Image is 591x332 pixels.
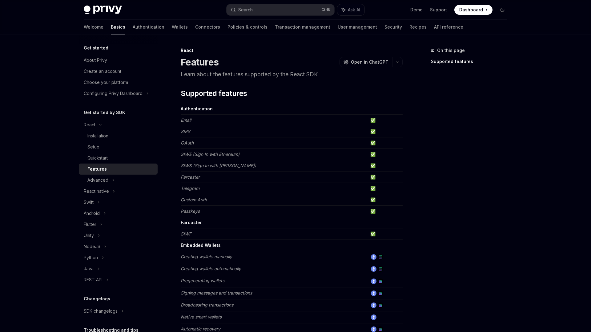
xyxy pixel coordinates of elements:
em: SIWE (Sign In with Ethereum) [181,152,239,157]
img: ethereum.png [371,326,376,332]
em: Custom Auth [181,197,207,202]
em: Pregenerating wallets [181,278,224,283]
em: Signing messages and transactions [181,290,252,295]
img: ethereum.png [371,314,376,320]
em: Passkeys [181,208,200,214]
a: Security [384,20,402,34]
td: ✅ [368,149,403,160]
img: dark logo [84,6,122,14]
div: React native [84,188,109,195]
a: Features [79,164,158,175]
span: Open in ChatGPT [351,59,388,65]
div: About Privy [84,57,107,64]
div: React [84,121,95,128]
div: Create an account [84,68,121,75]
em: SIWF [181,231,191,236]
img: solana.png [378,254,383,260]
strong: Authentication [181,106,213,111]
em: Creating wallets manually [181,254,232,259]
a: Quickstart [79,152,158,164]
button: Open in ChatGPT [340,57,392,67]
a: Create an account [79,66,158,77]
img: ethereum.png [371,302,376,308]
em: OAuth [181,140,194,145]
div: Setup [87,143,99,151]
div: React [181,47,403,53]
div: REST API [84,276,103,283]
img: ethereum.png [371,279,376,284]
a: API reference [434,20,463,34]
td: ✅ [368,194,403,206]
a: Transaction management [275,20,330,34]
a: Installation [79,130,158,141]
button: Toggle dark mode [497,5,507,15]
a: About Privy [79,55,158,66]
td: ✅ [368,115,403,126]
strong: Farcaster [181,220,202,225]
h1: Features [181,57,219,68]
h5: Changelogs [84,295,110,302]
a: Demo [410,7,423,13]
div: Features [87,165,107,173]
em: Broadcasting transactions [181,302,233,307]
img: solana.png [378,266,383,272]
a: Wallets [172,20,188,34]
div: Python [84,254,98,261]
a: Dashboard [454,5,492,15]
img: ethereum.png [371,254,376,260]
span: Ctrl K [321,7,331,12]
a: Authentication [133,20,164,34]
td: ✅ [368,183,403,194]
a: Recipes [409,20,427,34]
div: NodeJS [84,243,100,250]
img: solana.png [378,326,383,332]
div: Search... [238,6,255,14]
a: Support [430,7,447,13]
div: Flutter [84,221,96,228]
em: Automatic recovery [181,326,220,331]
div: Java [84,265,94,272]
img: ethereum.png [371,290,376,296]
img: ethereum.png [371,266,376,272]
em: Creating wallets automatically [181,266,241,271]
h5: Get started [84,44,108,52]
td: ✅ [368,126,403,137]
a: Basics [111,20,125,34]
a: User management [338,20,377,34]
em: SMS [181,129,190,134]
a: Policies & controls [227,20,267,34]
img: solana.png [378,302,383,308]
div: Choose your platform [84,79,128,86]
a: Choose your platform [79,77,158,88]
em: Email [181,117,191,123]
td: ✅ [368,228,403,240]
button: Ask AI [337,4,364,15]
a: Welcome [84,20,103,34]
div: Advanced [87,176,108,184]
div: Swift [84,199,94,206]
div: Installation [87,132,108,140]
a: Connectors [195,20,220,34]
td: ✅ [368,137,403,149]
h5: Get started by SDK [84,109,125,116]
span: On this page [437,47,465,54]
img: solana.png [378,279,383,284]
div: SDK changelogs [84,307,118,315]
img: solana.png [378,290,383,296]
button: Search...CtrlK [227,4,334,15]
em: Telegram [181,186,199,191]
em: Native smart wallets [181,314,222,319]
span: Dashboard [459,7,483,13]
div: Quickstart [87,154,108,162]
span: Ask AI [348,7,360,13]
em: Farcaster [181,174,200,180]
td: ✅ [368,206,403,217]
div: Unity [84,232,94,239]
strong: Embedded Wallets [181,243,221,248]
td: ✅ [368,172,403,183]
div: Android [84,210,100,217]
div: Configuring Privy Dashboard [84,90,143,97]
span: Supported features [181,89,247,98]
a: Setup [79,141,158,152]
em: SIWS (Sign In with [PERSON_NAME]) [181,163,256,168]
